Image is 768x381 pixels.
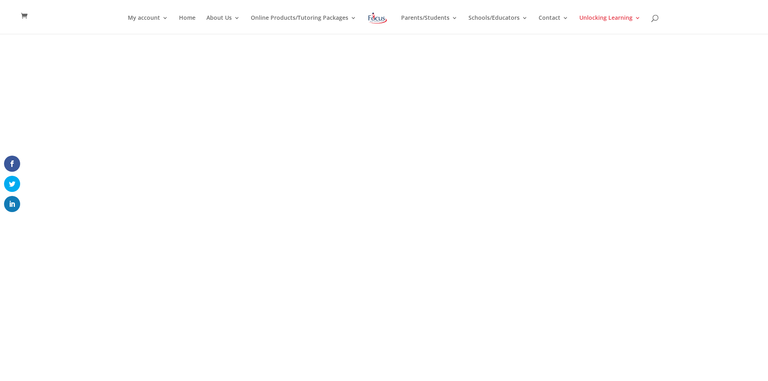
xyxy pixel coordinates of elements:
[579,15,641,34] a: Unlocking Learning
[367,11,388,25] img: Focus on Learning
[191,67,578,369] iframe: <span data-mce-type="bookmark" style="display: inline-block; width: 0px; overflow: hidden; line-h...
[251,15,356,34] a: Online Products/Tutoring Packages
[128,15,168,34] a: My account
[468,15,528,34] a: Schools/Educators
[539,15,568,34] a: Contact
[401,15,458,34] a: Parents/Students
[206,15,240,34] a: About Us
[179,15,196,34] a: Home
